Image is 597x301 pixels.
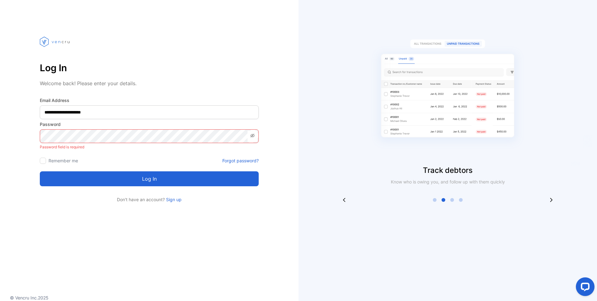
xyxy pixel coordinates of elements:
[222,157,259,164] a: Forgot password?
[40,143,259,151] p: Password field is required
[40,60,259,75] p: Log In
[298,165,597,176] p: Track debtors
[40,80,259,87] p: Welcome back! Please enter your details.
[49,158,78,163] label: Remember me
[40,97,259,104] label: Email Address
[370,25,525,165] img: slider image
[40,196,259,203] p: Don't have an account?
[571,275,597,301] iframe: LiveChat chat widget
[40,121,259,127] label: Password
[388,178,507,185] p: Know who is owing you, and follow up with them quickly
[40,171,259,186] button: Log in
[165,197,182,202] a: Sign up
[40,25,71,58] img: vencru logo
